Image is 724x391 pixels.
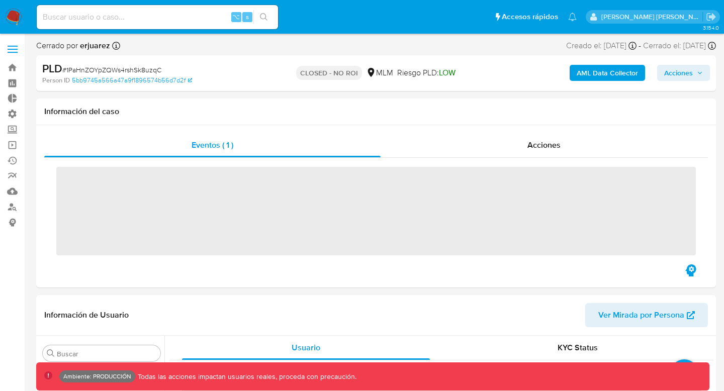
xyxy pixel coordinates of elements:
b: AML Data Collector [577,65,638,81]
span: Riesgo PLD: [397,67,456,78]
h1: Información del caso [44,107,708,117]
span: Acciones [527,139,561,151]
span: Acciones [664,65,693,81]
span: ⌥ [232,12,240,22]
p: CLOSED - NO ROI [296,66,362,80]
span: Usuario [292,342,320,353]
b: Person ID [42,76,70,85]
span: s [246,12,249,22]
button: Buscar [47,349,55,357]
p: Ambiente: PRODUCCIÓN [63,374,131,378]
button: search-icon [253,10,274,24]
span: Eventos ( 1 ) [192,139,233,151]
p: stella.andriano@mercadolibre.com [601,12,703,22]
p: Todas las acciones impactan usuarios reales, proceda con precaución. [135,372,356,381]
span: # 1PaHnZOYpZQWs4rshSk8uzqC [62,65,161,75]
input: Buscar usuario o caso... [37,11,278,24]
span: Ver Mirada por Persona [598,303,684,327]
input: Buscar [57,349,156,358]
span: Cerrado por [36,40,110,51]
button: AML Data Collector [570,65,645,81]
span: - [639,40,641,51]
div: Creado el: [DATE] [566,40,637,51]
span: LOW [439,67,456,78]
span: KYC Status [558,342,598,353]
a: Salir [706,12,716,22]
a: 5bb9745a566a47a9f1896574b56d7d2f [72,76,192,85]
a: Notificaciones [568,13,577,21]
button: Acciones [657,65,710,81]
b: PLD [42,60,62,76]
span: ‌ [56,167,696,255]
div: MLM [366,67,393,78]
span: Accesos rápidos [502,12,558,22]
b: erjuarez [78,40,110,51]
h1: Información de Usuario [44,310,129,320]
button: Ver Mirada por Persona [585,303,708,327]
div: Cerrado el: [DATE] [643,40,716,51]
